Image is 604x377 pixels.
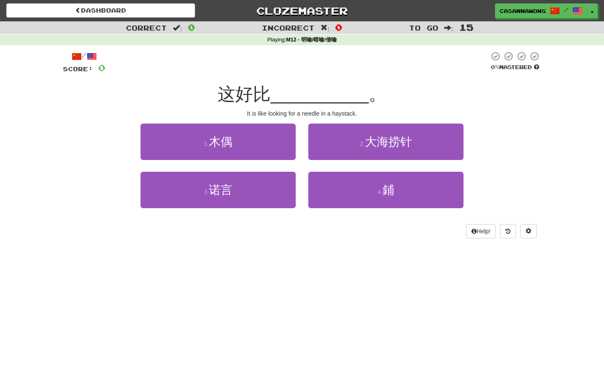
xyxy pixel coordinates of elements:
[209,183,232,196] span: 诺言
[141,124,296,160] button: 1.木偶
[500,224,516,238] button: Round history (alt+y)
[98,62,105,73] span: 0
[500,7,546,15] span: CasannaWong
[218,84,271,104] span: 这好比
[491,64,499,70] span: 0 %
[459,22,474,32] span: 15
[489,64,541,71] div: Mastered
[6,3,195,18] a: Dashboard
[126,23,167,32] span: Correct
[444,24,453,31] span: :
[383,183,394,196] span: 鋪
[495,3,587,18] a: CasannaWong /
[564,7,568,13] span: /
[173,24,182,31] span: :
[308,124,463,160] button: 2.大海捞针
[360,140,365,147] small: 2 .
[320,24,330,31] span: :
[466,224,496,238] button: Help!
[335,22,342,32] span: 0
[377,188,383,195] small: 4 .
[271,84,369,104] span: __________
[409,23,438,32] span: To go
[63,51,105,62] div: /
[262,23,315,32] span: Incorrect
[365,135,412,148] span: 大海捞针
[308,172,463,208] button: 4.鋪
[188,22,195,32] span: 0
[286,37,337,43] strong: M12 - 明喻/暗喻/借喻
[204,188,209,195] small: 3 .
[208,3,396,18] a: Clozemaster
[141,172,296,208] button: 3.诺言
[63,109,541,118] div: It is like looking for a needle in a haystack.
[369,84,386,104] span: 。
[204,140,209,147] small: 1 .
[209,135,232,148] span: 木偶
[63,65,93,72] span: Score:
